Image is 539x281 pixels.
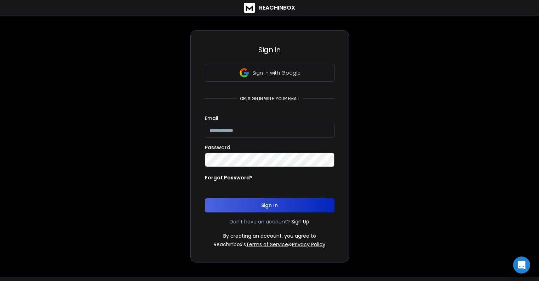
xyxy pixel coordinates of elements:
[205,45,335,55] h3: Sign In
[246,241,288,248] a: Terms of Service
[292,241,325,248] a: Privacy Policy
[205,174,253,181] p: Forgot Password?
[223,232,316,239] p: By creating an account, you agree to
[205,64,335,82] button: Sign in with Google
[214,241,325,248] p: ReachInbox's &
[291,218,309,225] a: Sign Up
[252,69,301,76] p: Sign in with Google
[205,116,218,121] label: Email
[237,96,302,102] p: or, sign in with your email
[244,3,295,13] a: ReachInbox
[205,198,335,212] button: Sign In
[230,218,290,225] p: Don't have an account?
[244,3,255,13] img: logo
[205,145,230,150] label: Password
[259,4,295,12] h1: ReachInbox
[513,256,530,274] div: Open Intercom Messenger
